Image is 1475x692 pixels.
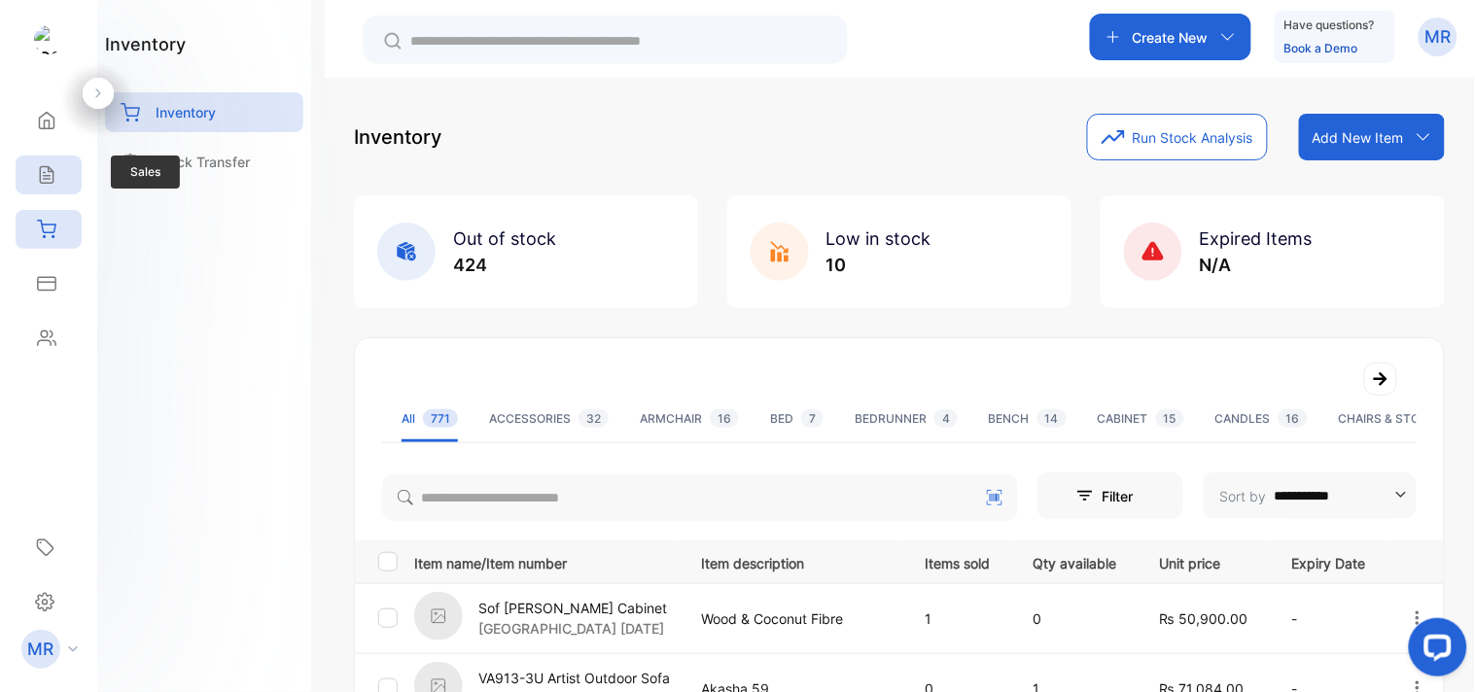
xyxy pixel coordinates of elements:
[156,152,250,172] p: Stock Transfer
[1034,608,1120,629] p: 0
[156,102,216,122] p: Inventory
[710,409,739,428] span: 16
[926,549,994,573] p: Items sold
[579,409,609,428] span: 32
[1160,610,1248,627] span: ₨ 50,900.00
[855,410,958,428] div: BEDRUNNER
[1419,14,1457,60] button: MR
[34,25,63,54] img: logo
[1284,41,1358,55] a: Book a Demo
[826,252,931,278] p: 10
[1393,610,1475,692] iframe: LiveChat chat widget
[105,92,303,132] a: Inventory
[423,409,458,428] span: 771
[1220,486,1267,506] p: Sort by
[1133,27,1209,48] p: Create New
[478,618,667,639] p: [GEOGRAPHIC_DATA] [DATE]
[1215,410,1308,428] div: CANDLES
[453,252,556,278] p: 424
[1034,549,1120,573] p: Qty available
[28,637,54,662] p: MR
[1425,24,1452,50] p: MR
[1279,409,1308,428] span: 16
[1203,472,1417,519] button: Sort by
[414,549,677,573] p: Item name/Item number
[478,668,670,688] p: VA913-3U Artist Outdoor Sofa
[414,592,463,640] img: item
[402,410,458,428] div: All
[1087,114,1268,160] button: Run Stock Analysis
[1284,16,1375,35] p: Have questions?
[934,409,958,428] span: 4
[1156,409,1184,428] span: 15
[1200,252,1313,278] p: N/A
[701,608,885,629] p: Wood & Coconut Fibre
[1292,549,1369,573] p: Expiry Date
[1200,228,1313,249] span: Expired Items
[701,549,885,573] p: Item description
[1292,608,1369,629] p: -
[453,228,556,249] span: Out of stock
[989,410,1067,428] div: BENCH
[1090,14,1251,60] button: Create New
[354,122,441,152] p: Inventory
[770,410,824,428] div: BED
[489,410,609,428] div: ACCESSORIES
[926,608,994,629] p: 1
[1160,549,1252,573] p: Unit price
[801,409,824,428] span: 7
[826,228,931,249] span: Low in stock
[1037,409,1067,428] span: 14
[105,142,303,182] a: Stock Transfer
[640,410,739,428] div: ARMCHAIR
[1098,410,1184,428] div: CABINET
[111,156,180,189] span: Sales
[478,598,667,618] p: Sof [PERSON_NAME] Cabinet
[1313,127,1404,148] p: Add New Item
[105,31,186,57] h1: inventory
